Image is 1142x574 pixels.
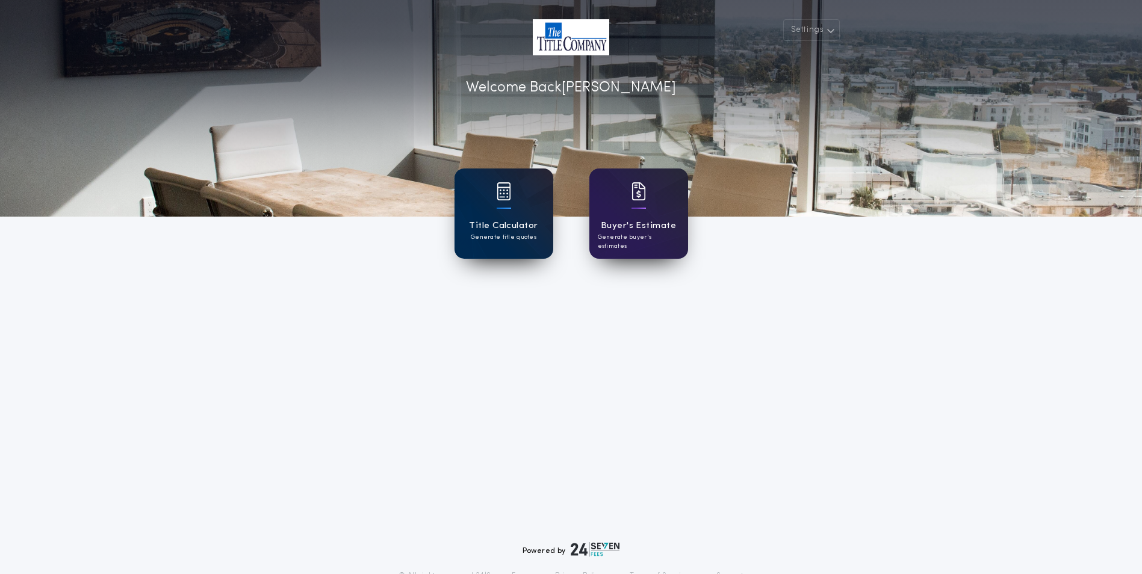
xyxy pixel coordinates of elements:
h1: Title Calculator [469,219,538,233]
button: Settings [783,19,840,41]
h1: Buyer's Estimate [601,219,676,233]
a: card iconTitle CalculatorGenerate title quotes [455,168,553,259]
img: card icon [497,182,511,200]
img: account-logo [533,19,609,55]
img: logo [571,542,620,557]
img: card icon [632,182,646,200]
p: Generate buyer's estimates [598,233,680,251]
div: Powered by [523,542,620,557]
a: card iconBuyer's EstimateGenerate buyer's estimates [589,168,688,259]
p: Generate title quotes [471,233,536,242]
p: Welcome Back [PERSON_NAME] [466,77,676,99]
